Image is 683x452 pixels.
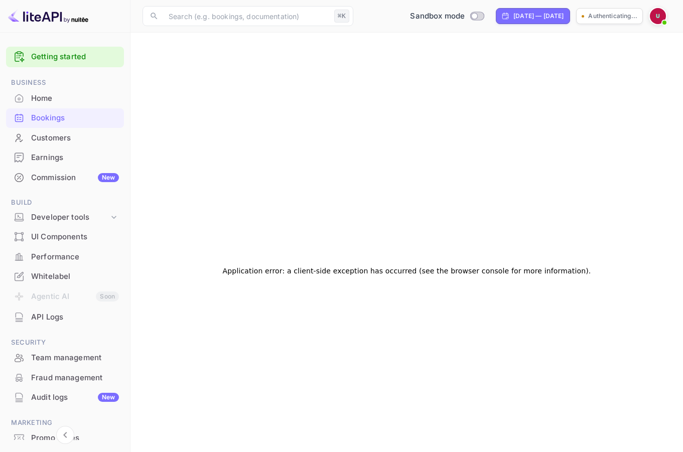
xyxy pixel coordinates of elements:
[31,132,119,144] div: Customers
[6,108,124,127] a: Bookings
[6,168,124,187] a: CommissionNew
[31,392,119,403] div: Audit logs
[406,11,488,22] div: Switch to Production mode
[6,308,124,326] a: API Logs
[6,108,124,128] div: Bookings
[6,348,124,367] a: Team management
[6,227,124,246] a: UI Components
[31,312,119,323] div: API Logs
[6,128,124,147] a: Customers
[31,152,119,164] div: Earnings
[31,93,119,104] div: Home
[6,417,124,428] span: Marketing
[6,388,124,406] a: Audit logsNew
[6,227,124,247] div: UI Components
[6,308,124,327] div: API Logs
[6,428,124,447] a: Promo codes
[410,11,465,22] span: Sandbox mode
[31,112,119,124] div: Bookings
[6,209,124,226] div: Developer tools
[6,267,124,285] a: Whitelabel
[31,271,119,282] div: Whitelabel
[31,51,119,63] a: Getting started
[6,89,124,107] a: Home
[650,8,666,24] img: User
[6,368,124,387] a: Fraud management
[98,393,119,402] div: New
[31,212,109,223] div: Developer tools
[6,348,124,368] div: Team management
[6,148,124,167] a: Earnings
[31,251,119,263] div: Performance
[31,432,119,444] div: Promo codes
[31,172,119,184] div: Commission
[6,388,124,407] div: Audit logsNew
[163,6,330,26] input: Search (e.g. bookings, documentation)
[31,372,119,384] div: Fraud management
[6,247,124,266] a: Performance
[6,77,124,88] span: Business
[6,128,124,148] div: Customers
[6,148,124,168] div: Earnings
[513,12,564,21] div: [DATE] — [DATE]
[98,173,119,182] div: New
[6,47,124,67] div: Getting started
[6,247,124,267] div: Performance
[334,10,349,23] div: ⌘K
[6,267,124,286] div: Whitelabel
[6,428,124,448] div: Promo codes
[588,12,637,21] p: Authenticating...
[8,8,88,24] img: LiteAPI logo
[223,264,591,278] h2: Application error: a client-side exception has occurred (see the browser console for more informa...
[6,168,124,188] div: CommissionNew
[6,89,124,108] div: Home
[6,337,124,348] span: Security
[31,231,119,243] div: UI Components
[6,197,124,208] span: Build
[56,426,74,444] button: Collapse navigation
[31,352,119,364] div: Team management
[6,368,124,388] div: Fraud management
